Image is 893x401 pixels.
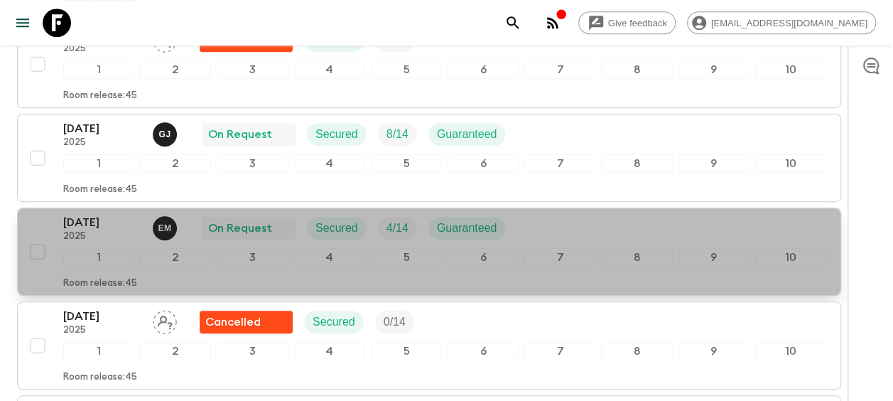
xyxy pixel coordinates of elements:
[755,154,826,173] div: 10
[304,311,364,333] div: Secured
[524,248,595,267] div: 7
[448,342,519,360] div: 6
[375,311,414,333] div: Trip Fill
[307,123,367,146] div: Secured
[63,278,137,289] p: Room release: 45
[524,60,595,79] div: 7
[703,18,875,28] span: [EMAIL_ADDRESS][DOMAIN_NAME]
[294,248,365,267] div: 4
[63,372,137,383] p: Room release: 45
[315,126,358,143] p: Secured
[217,154,288,173] div: 3
[63,137,141,149] p: 2025
[678,154,749,173] div: 9
[217,342,288,360] div: 3
[140,154,211,173] div: 2
[63,214,141,231] p: [DATE]
[208,126,272,143] p: On Request
[371,60,442,79] div: 5
[386,126,408,143] p: 8 / 14
[755,342,826,360] div: 10
[63,154,134,173] div: 1
[63,60,134,79] div: 1
[158,129,171,140] p: G J
[378,123,417,146] div: Trip Fill
[153,220,180,232] span: Emanuel Munisi
[601,154,672,173] div: 8
[678,248,749,267] div: 9
[63,325,141,336] p: 2025
[371,342,442,360] div: 5
[678,60,749,79] div: 9
[200,311,293,333] div: Flash Pack cancellation
[448,248,519,267] div: 6
[208,220,272,237] p: On Request
[63,308,141,325] p: [DATE]
[307,217,367,240] div: Secured
[601,60,672,79] div: 8
[205,314,261,331] p: Cancelled
[378,217,417,240] div: Trip Fill
[158,223,171,234] p: E M
[578,11,676,34] a: Give feedback
[140,60,211,79] div: 2
[448,154,519,173] div: 6
[371,248,442,267] div: 5
[315,220,358,237] p: Secured
[153,314,177,326] span: Assign pack leader
[755,60,826,79] div: 10
[294,342,365,360] div: 4
[294,60,365,79] div: 4
[600,18,675,28] span: Give feedback
[384,314,406,331] p: 0 / 14
[63,184,137,196] p: Room release: 45
[63,248,134,267] div: 1
[678,342,749,360] div: 9
[217,248,288,267] div: 3
[294,154,365,173] div: 4
[63,231,141,242] p: 2025
[313,314,355,331] p: Secured
[499,9,527,37] button: search adventures
[63,90,137,102] p: Room release: 45
[448,60,519,79] div: 6
[601,342,672,360] div: 8
[17,301,841,390] button: [DATE]2025Assign pack leaderFlash Pack cancellationSecuredTrip Fill12345678910Room release:45
[217,60,288,79] div: 3
[371,154,442,173] div: 5
[524,342,595,360] div: 7
[601,248,672,267] div: 8
[755,248,826,267] div: 10
[153,127,180,138] span: Gerald John
[17,114,841,202] button: [DATE]2025Gerald JohnOn RequestSecuredTrip FillGuaranteed12345678910Room release:45
[63,342,134,360] div: 1
[17,20,841,108] button: [DATE]2025Assign pack leaderFlash Pack cancellationSecuredTrip Fill12345678910Room release:45
[140,342,211,360] div: 2
[9,9,37,37] button: menu
[437,126,497,143] p: Guaranteed
[153,122,180,146] button: GJ
[153,216,180,240] button: EM
[140,248,211,267] div: 2
[63,43,141,55] p: 2025
[437,220,497,237] p: Guaranteed
[63,120,141,137] p: [DATE]
[386,220,408,237] p: 4 / 14
[524,154,595,173] div: 7
[17,208,841,296] button: [DATE]2025Emanuel MunisiOn RequestSecuredTrip FillGuaranteed12345678910Room release:45
[687,11,876,34] div: [EMAIL_ADDRESS][DOMAIN_NAME]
